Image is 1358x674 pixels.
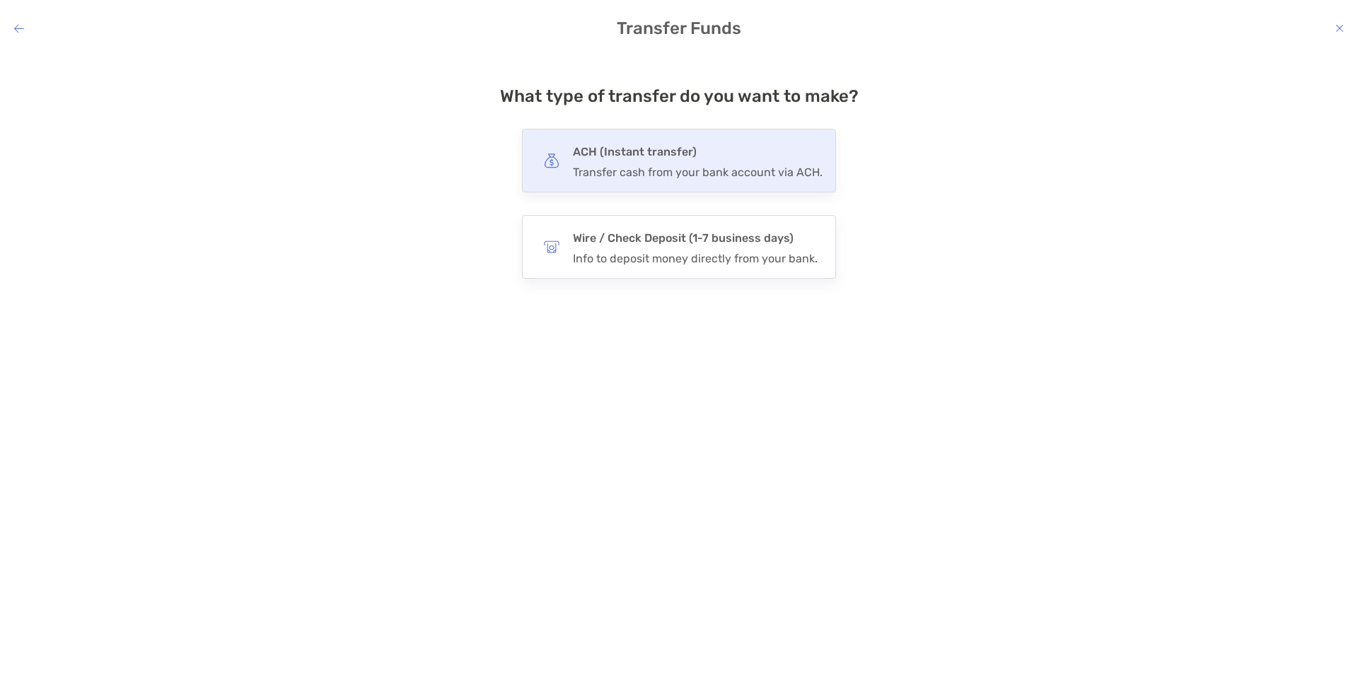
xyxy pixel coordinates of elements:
[573,165,823,179] div: Transfer cash from your bank account via ACH.
[544,153,559,168] img: button icon
[573,228,818,248] h4: Wire / Check Deposit (1-7 business days)
[573,252,818,265] div: Info to deposit money directly from your bank.
[573,142,823,162] h4: ACH (Instant transfer)
[544,239,559,255] img: button icon
[500,86,859,106] h4: What type of transfer do you want to make?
